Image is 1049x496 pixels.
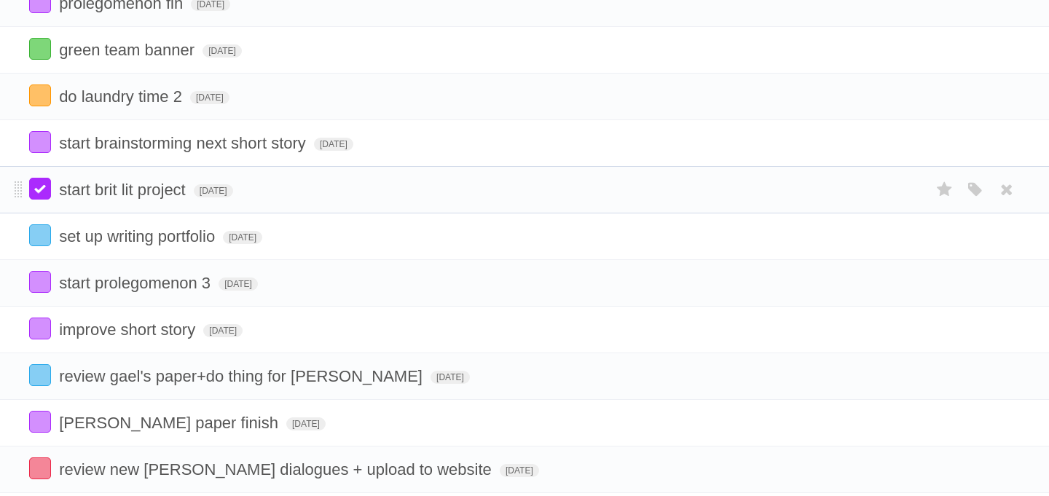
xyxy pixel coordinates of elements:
[190,91,229,104] span: [DATE]
[219,277,258,291] span: [DATE]
[29,178,51,200] label: Done
[203,324,243,337] span: [DATE]
[931,178,959,202] label: Star task
[29,411,51,433] label: Done
[286,417,326,430] span: [DATE]
[29,457,51,479] label: Done
[29,271,51,293] label: Done
[431,371,470,384] span: [DATE]
[29,364,51,386] label: Done
[203,44,242,58] span: [DATE]
[223,231,262,244] span: [DATE]
[59,414,282,432] span: [PERSON_NAME] paper finish
[59,367,426,385] span: review gael's paper+do thing for [PERSON_NAME]
[59,87,186,106] span: do laundry time 2
[59,274,214,292] span: start prolegomenon 3
[59,134,310,152] span: start brainstorming next short story
[59,41,198,59] span: green team banner
[29,318,51,339] label: Done
[29,224,51,246] label: Done
[59,181,189,199] span: start brit lit project
[29,131,51,153] label: Done
[59,460,495,479] span: review new [PERSON_NAME] dialogues + upload to website
[500,464,539,477] span: [DATE]
[29,84,51,106] label: Done
[59,227,219,245] span: set up writing portfolio
[194,184,233,197] span: [DATE]
[29,38,51,60] label: Done
[314,138,353,151] span: [DATE]
[59,320,199,339] span: improve short story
